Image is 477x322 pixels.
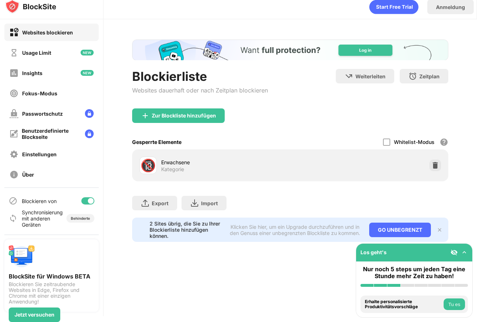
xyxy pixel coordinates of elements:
div: Jetzt versuchen [15,312,54,318]
img: sync-icon.svg [9,214,17,223]
img: time-usage-off.svg [9,48,19,57]
div: Blockieren Sie zeitraubende Websites in Edge, Firefox und Chrome mit einer einzigen Anwendung! [9,281,94,305]
div: Insights [22,70,42,76]
img: lock-menu.svg [85,109,94,118]
div: Usage Limit [22,50,51,56]
img: focus-off.svg [9,89,19,98]
div: Websites dauerhaft oder nach Zeitplan blockieren [132,87,268,94]
div: Fokus-Modus [22,90,57,96]
div: Blockieren von [22,198,57,204]
div: Blockierliste [132,69,268,84]
img: x-button.svg [437,227,443,233]
div: Über [22,172,34,178]
div: 🔞 [140,158,156,173]
div: Import [201,200,218,206]
div: Synchronisierung mit anderen Geräten [22,209,59,228]
img: new-icon.svg [81,70,94,76]
div: Passwortschutz [22,111,63,117]
div: Whitelist-Modus [394,139,435,145]
div: Gesperrte Elemente [132,139,182,145]
img: eye-not-visible.svg [450,249,458,256]
div: Weiterleiten [355,73,386,79]
img: password-protection-off.svg [9,109,19,118]
div: Zur Blockliste hinzufügen [152,113,216,119]
div: Einstellungen [22,151,57,157]
div: BlockSite für Windows BETA [9,273,94,280]
img: insights-off.svg [9,69,19,78]
div: Anmeldung [436,4,465,10]
img: customize-block-page-off.svg [9,129,18,138]
div: Erwachsene [161,158,290,166]
button: Tu es [444,298,465,310]
img: push-desktop.svg [9,244,35,270]
div: Kategorie [161,166,184,173]
div: Benutzerdefinierte Blockseite [22,128,79,140]
img: blocking-icon.svg [9,197,17,205]
img: block-on.svg [9,28,19,37]
div: Zeitplan [419,73,440,79]
div: Nur noch 5 steps um jeden Tag eine Stunde mehr Zeit zu haben! [360,266,468,280]
div: Behinderte [71,216,90,220]
img: new-icon.svg [81,50,94,55]
div: Klicken Sie hier, um ein Upgrade durchzuführen und in den Genuss einer unbegrenzten Blockliste zu... [229,224,360,236]
img: omni-setup-toggle.svg [461,249,468,256]
div: 2 Sites übrig, die Sie zu Ihrer Blockierliste hinzufügen können. [150,220,225,239]
div: Erhalte personalisierte Produktivitätsvorschläge [365,299,442,310]
img: lock-menu.svg [85,129,94,138]
img: settings-off.svg [9,150,19,159]
div: Los geht's [360,249,387,255]
iframe: Banner [132,40,448,60]
img: about-off.svg [9,170,19,179]
div: Export [152,200,168,206]
div: Websites blockieren [22,29,73,36]
div: GO UNBEGRENZT [369,223,431,237]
